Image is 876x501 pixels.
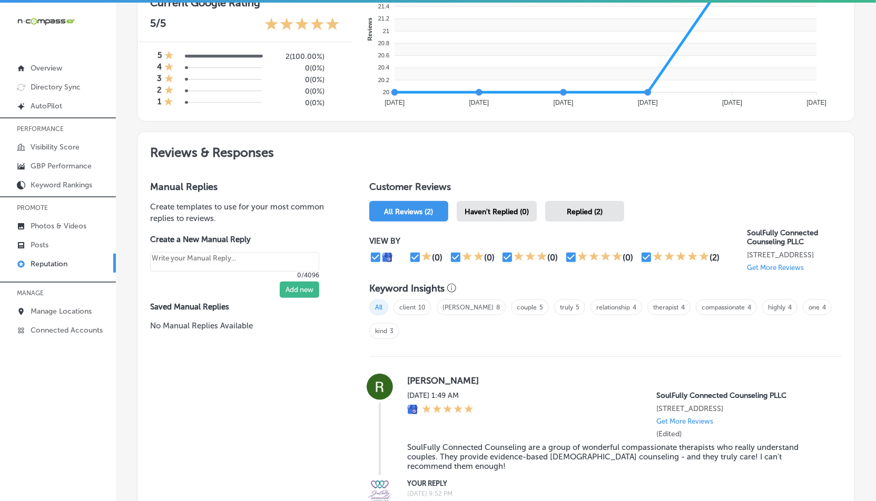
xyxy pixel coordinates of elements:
p: 5 /5 [150,17,166,33]
p: VIEW BY [369,236,747,246]
p: GBP Performance [31,162,92,171]
div: 3 Stars [514,251,547,264]
a: 5 [576,304,579,311]
h5: 0 ( 0% ) [270,98,324,107]
tspan: 21.4 [378,3,389,9]
h5: 0 ( 0% ) [270,87,324,96]
div: (0) [484,253,495,263]
h4: 3 [157,74,162,85]
a: couple [517,304,537,311]
p: No Manual Replies Available [150,320,336,332]
h3: Keyword Insights [369,283,445,294]
div: 1 Star [164,74,174,85]
a: client [399,304,416,311]
p: Create templates to use for your most common replies to reviews. [150,201,336,224]
a: 8 [496,304,500,311]
div: (0) [623,253,633,263]
tspan: 21.2 [378,16,389,22]
tspan: [DATE] [385,99,405,107]
div: (2) [710,253,720,263]
p: Photos & Videos [31,222,86,231]
div: 1 Star [164,62,174,74]
a: 4 [747,304,751,311]
p: Get More Reviews [747,264,804,272]
tspan: [DATE] [722,99,742,107]
label: Saved Manual Replies [150,302,336,312]
label: Create a New Manual Reply [150,235,319,244]
span: Haven't Replied (0) [465,207,529,216]
p: Visibility Score [31,143,80,152]
a: therapist [653,304,678,311]
p: Manage Locations [31,307,92,316]
a: 5 [539,304,543,311]
div: 5 Stars [422,404,474,416]
div: 1 Star [164,51,174,62]
tspan: [DATE] [469,99,489,107]
tspan: 21 [383,28,389,34]
h5: 0 ( 0% ) [270,75,324,84]
div: 1 Star [164,97,173,108]
a: 4 [788,304,792,311]
div: 2 Stars [462,251,484,264]
div: 1 Star [421,251,432,264]
tspan: [DATE] [638,99,658,107]
label: [DATE] 9:52 PM [407,490,825,497]
div: 1 Star [164,85,174,97]
a: truly [560,304,573,311]
a: 4 [681,304,685,311]
h4: 2 [157,85,162,97]
label: [PERSON_NAME] [407,375,825,386]
div: (0) [432,253,442,263]
p: SoulFully Connected Counseling PLLC [747,228,842,246]
span: All Reviews (2) [384,207,433,216]
h4: 5 [158,51,162,62]
h1: Customer Reviews [369,181,842,197]
p: SoulFully Connected Counseling PLLC [656,391,825,400]
button: Add new [280,282,319,298]
a: 4 [633,304,636,311]
p: Posts [31,241,48,249]
tspan: [DATE] [807,99,827,107]
p: Keyword Rankings [31,181,92,189]
p: 0/4096 [150,272,319,279]
span: Replied (2) [567,207,603,216]
text: Reviews [367,18,373,41]
label: (Edited) [656,429,682,438]
h3: Manual Replies [150,181,336,193]
img: 660ab0bf-5cc7-4cb8-ba1c-48b5ae0f18e60NCTV_CLogo_TV_Black_-500x88.png [17,16,75,26]
div: 4 Stars [577,251,623,264]
div: 5 Stars [264,17,340,33]
tspan: 20.8 [378,40,389,46]
p: Connected Accounts [31,326,103,335]
tspan: 20.4 [378,65,389,71]
a: one [809,304,820,311]
textarea: Create your Quick Reply [150,252,319,272]
p: AutoPilot [31,102,62,111]
div: (0) [547,253,558,263]
a: highly [768,304,785,311]
tspan: 20.6 [378,52,389,58]
p: 401 N. Main Street Suite 106 [656,404,825,413]
h4: 4 [157,62,162,74]
blockquote: SoulFully Connected Counseling are a group of wonderful compassionate therapists who really under... [407,443,825,471]
p: 401 N. Main Street Bryan, TX 77803, US [747,250,842,259]
h4: 1 [158,97,161,108]
a: relationship [596,304,630,311]
h5: 2 ( 100.00% ) [270,52,324,61]
p: Get More Reviews [656,417,713,425]
a: 3 [390,327,393,335]
tspan: 20 [383,89,389,95]
h5: 0 ( 0% ) [270,64,324,73]
tspan: 20.2 [378,77,389,83]
div: 5 Stars [653,251,710,264]
a: kind [375,327,387,335]
label: [DATE] 1:49 AM [407,391,474,400]
h2: Reviews & Responses [137,132,854,168]
a: 4 [822,304,826,311]
span: All [369,299,388,315]
a: compassionate [702,304,745,311]
p: Directory Sync [31,83,81,92]
a: 10 [418,304,426,311]
tspan: [DATE] [554,99,574,107]
label: YOUR REPLY [407,479,825,487]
